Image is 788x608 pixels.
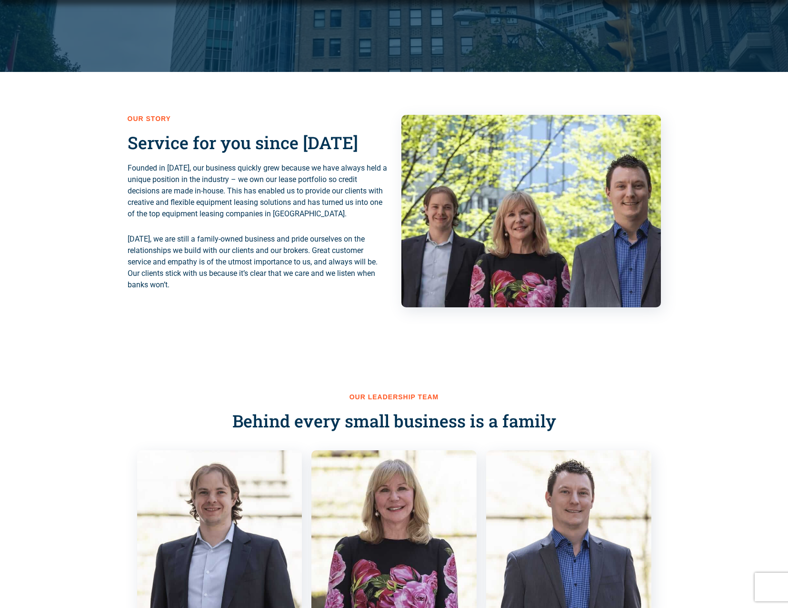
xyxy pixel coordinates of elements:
p: Founded in [DATE], our business quickly grew because we have always held a unique position in the... [128,162,387,220]
p: [DATE], we are still a family-owned business and pride ourselves on the relationships we build wi... [128,233,387,291]
h3: Service for you since [DATE] [128,132,387,153]
h3: Behind every small business is a family [128,411,661,431]
h2: Our leadership team [128,393,661,401]
h2: Our Story [128,115,387,123]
